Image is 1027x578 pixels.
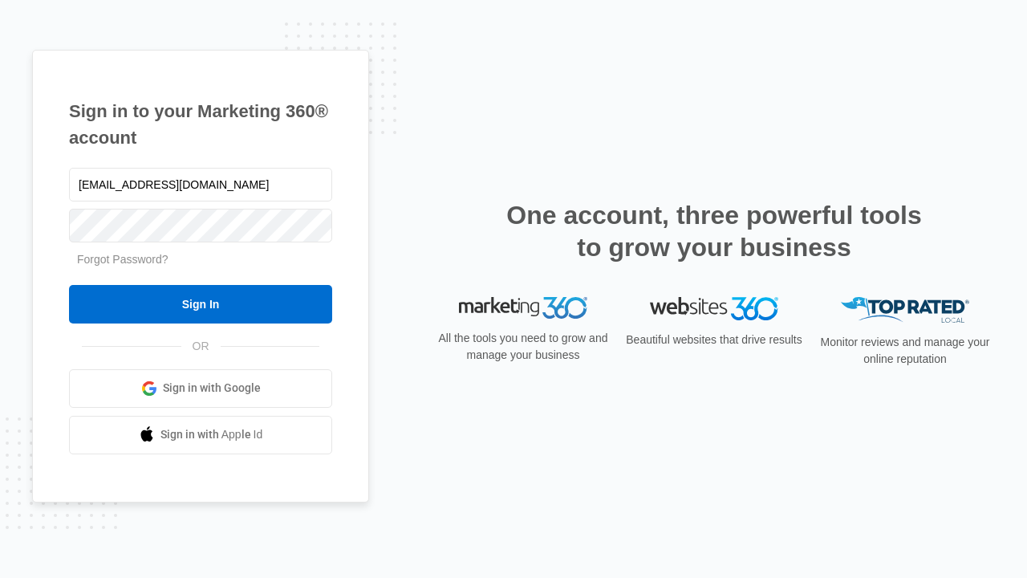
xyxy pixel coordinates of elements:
[650,297,778,320] img: Websites 360
[815,334,995,368] p: Monitor reviews and manage your online reputation
[624,332,804,348] p: Beautiful websites that drive results
[501,199,927,263] h2: One account, three powerful tools to grow your business
[77,253,168,266] a: Forgot Password?
[181,338,221,355] span: OR
[841,297,969,324] img: Top Rated Local
[69,285,332,324] input: Sign In
[163,380,261,397] span: Sign in with Google
[69,369,332,408] a: Sign in with Google
[459,297,587,320] img: Marketing 360
[69,416,332,454] a: Sign in with Apple Id
[69,168,332,201] input: Email
[69,98,332,151] h1: Sign in to your Marketing 360® account
[433,330,613,364] p: All the tools you need to grow and manage your business
[160,426,263,443] span: Sign in with Apple Id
